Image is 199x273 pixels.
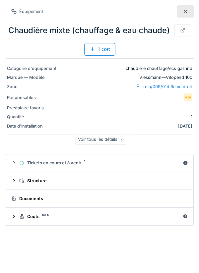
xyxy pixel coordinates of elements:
div: Coûts [19,213,180,220]
div: Documents [11,195,185,202]
div: chaudière chauffage/ecs gaz ind [7,65,192,72]
summary: Tickets en cours et à venir1 [9,157,191,169]
div: Structure [19,178,185,184]
div: Équipement [19,8,43,15]
div: 1 [7,114,192,120]
div: Ticket [84,43,115,55]
div: Prestataire favoris [7,105,57,111]
div: Catégorie d'équipement [7,65,57,72]
div: Quantité [7,114,57,120]
div: Tickets en cours et à venir [19,160,180,166]
div: Zone [7,83,57,90]
div: Chaudière mixte (chauffage & eau chaude) [6,22,194,39]
summary: Coûts52 € [9,210,191,223]
div: Date d'Installation [7,123,57,129]
div: rola/009/014 6ème droit [143,83,192,90]
summary: Documents [9,192,191,205]
div: Marque — Modèle [7,74,57,81]
div: Responsables [7,94,57,101]
div: [DATE] [7,123,192,129]
div: VM [183,93,192,102]
summary: Structure [9,175,191,187]
div: Viessmann — Vitopend 100 [7,74,192,81]
div: Voir tous les détails [75,135,127,144]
